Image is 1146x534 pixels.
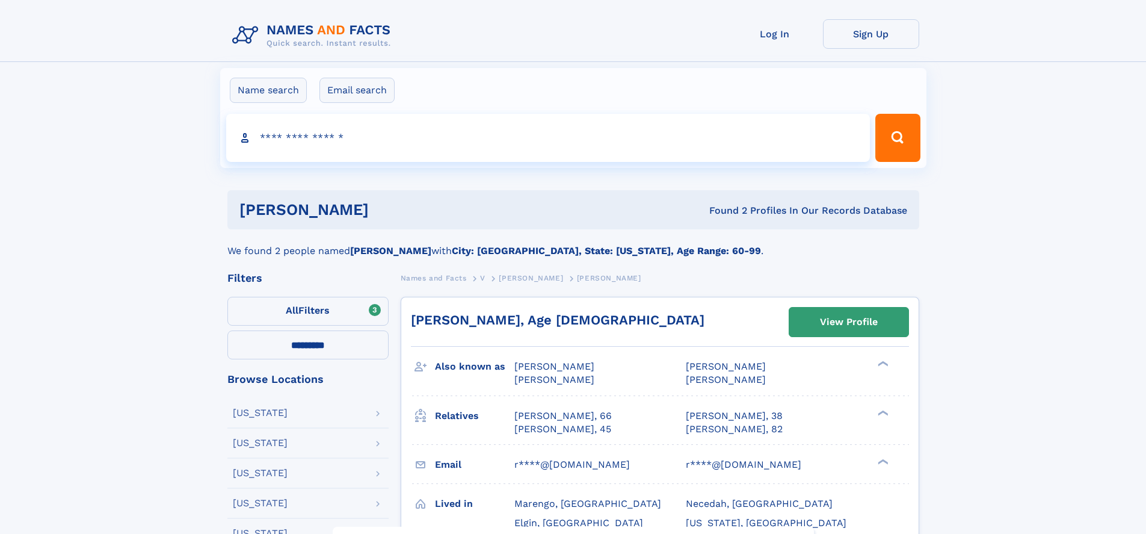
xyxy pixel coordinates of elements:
span: V [480,274,485,282]
div: ❯ [875,360,889,368]
a: Sign Up [823,19,919,49]
div: [US_STATE] [233,438,288,448]
h3: Relatives [435,406,514,426]
span: Necedah, [GEOGRAPHIC_DATA] [686,498,833,509]
span: [PERSON_NAME] [514,361,594,372]
input: search input [226,114,870,162]
h3: Email [435,455,514,475]
a: Names and Facts [401,270,467,285]
b: City: [GEOGRAPHIC_DATA], State: [US_STATE], Age Range: 60-99 [452,245,761,256]
span: [PERSON_NAME] [499,274,563,282]
h3: Lived in [435,494,514,514]
div: Browse Locations [227,374,389,385]
a: [PERSON_NAME], 45 [514,423,611,436]
div: ❯ [875,409,889,417]
span: All [286,305,298,316]
a: [PERSON_NAME] [499,270,563,285]
a: Log In [727,19,823,49]
a: V [480,270,485,285]
a: [PERSON_NAME], 66 [514,409,612,423]
span: Elgin, [GEOGRAPHIC_DATA] [514,517,643,529]
span: Marengo, [GEOGRAPHIC_DATA] [514,498,661,509]
span: [PERSON_NAME] [514,374,594,385]
span: [PERSON_NAME] [686,361,766,372]
div: ❯ [875,458,889,465]
span: [PERSON_NAME] [577,274,641,282]
img: Logo Names and Facts [227,19,401,52]
label: Filters [227,297,389,326]
span: [US_STATE], [GEOGRAPHIC_DATA] [686,517,846,529]
div: We found 2 people named with . [227,229,919,258]
a: [PERSON_NAME], Age [DEMOGRAPHIC_DATA] [411,312,704,328]
button: Search Button [875,114,920,162]
h1: [PERSON_NAME] [239,202,539,217]
div: [US_STATE] [233,408,288,418]
b: [PERSON_NAME] [350,245,431,256]
div: Filters [227,273,389,284]
div: [US_STATE] [233,468,288,478]
h3: Also known as [435,356,514,377]
a: View Profile [789,308,908,337]
a: [PERSON_NAME], 38 [686,409,783,423]
div: [US_STATE] [233,498,288,508]
a: [PERSON_NAME], 82 [686,423,783,436]
div: View Profile [820,308,878,336]
span: [PERSON_NAME] [686,374,766,385]
label: Name search [230,78,307,103]
label: Email search [319,78,395,103]
div: Found 2 Profiles In Our Records Database [539,204,907,217]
